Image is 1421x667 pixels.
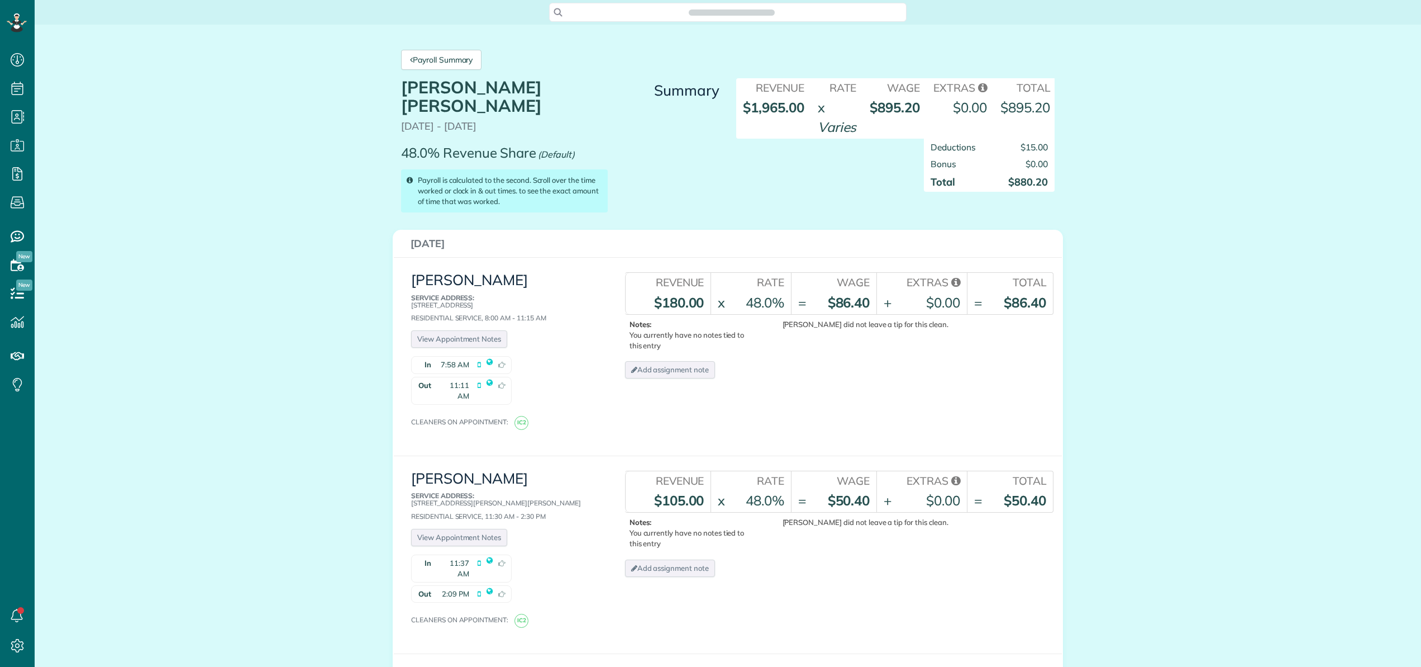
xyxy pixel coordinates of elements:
[974,293,982,312] div: =
[401,50,481,70] a: Payroll Summary
[411,491,474,500] b: Service Address:
[411,492,599,507] p: [STREET_ADDRESS][PERSON_NAME][PERSON_NAME]
[818,98,825,117] div: x
[931,176,955,188] strong: Total
[411,418,513,426] span: Cleaners on appointment:
[538,149,575,160] em: (Default)
[514,416,528,430] span: IC2
[412,586,434,602] strong: Out
[625,560,715,577] a: Add assignment note
[863,78,927,96] th: Wage
[926,293,960,312] div: $0.00
[412,555,434,582] strong: In
[791,471,877,489] th: Wage
[870,99,920,116] strong: $895.20
[630,320,652,329] b: Notes:
[401,169,608,212] div: Payroll is calculated to the second. Scroll over the time worked or clock in & out times. to see ...
[630,518,652,527] b: Notes:
[624,83,719,99] h3: Summary
[1004,492,1046,509] strong: $50.40
[967,471,1053,489] th: Total
[411,529,507,546] a: View Appointment Notes
[1021,141,1048,153] span: $15.00
[884,293,891,312] div: +
[1008,176,1048,188] strong: $880.20
[931,141,976,153] span: Deductions
[437,380,469,401] span: 11:11 AM
[441,359,469,370] span: 7:58 AM
[1000,99,1050,116] strong: $895.20
[1026,158,1048,169] span: $0.00
[625,273,711,290] th: Revenue
[798,293,806,312] div: =
[718,491,725,510] div: x
[1004,294,1046,311] strong: $86.40
[401,78,608,115] h1: [PERSON_NAME] [PERSON_NAME]
[746,293,784,312] div: 48.0%
[630,319,755,351] p: You currently have no notes tied to this entry
[791,273,877,290] th: Wage
[401,145,536,160] p: 48.0% Revenue Share
[442,589,469,599] span: 2:09 PM
[411,238,1045,249] h3: [DATE]
[994,78,1057,96] th: Total
[884,491,891,510] div: +
[437,558,469,579] span: 11:37 AM
[625,471,711,489] th: Revenue
[926,491,960,510] div: $0.00
[630,517,755,549] p: You currently have no notes tied to this entry
[757,517,948,528] div: [PERSON_NAME] did not leave a tip for this clean.
[412,377,434,404] strong: Out
[411,469,528,488] a: [PERSON_NAME]
[411,294,599,322] div: Residential Service, 8:00 AM - 11:15 AM
[411,294,599,309] p: [STREET_ADDRESS]
[411,616,513,624] span: Cleaners on appointment:
[743,99,804,116] strong: $1,965.00
[514,614,528,628] span: IC2
[654,294,704,311] strong: $180.00
[798,491,806,510] div: =
[746,491,784,510] div: 48.0%
[411,330,507,348] a: View Appointment Notes
[654,492,704,509] strong: $105.00
[828,294,870,311] strong: $86.40
[931,158,956,169] span: Bonus
[876,471,967,489] th: Extras
[401,121,608,132] p: [DATE] - [DATE]
[625,361,715,379] a: Add assignment note
[710,273,790,290] th: Rate
[927,78,994,96] th: Extras
[974,491,982,510] div: =
[718,293,725,312] div: x
[818,119,857,135] em: Varies
[16,280,32,291] span: New
[757,319,948,330] div: [PERSON_NAME] did not leave a tip for this clean.
[967,273,1053,290] th: Total
[700,7,763,18] span: Search ZenMaid…
[412,357,434,373] strong: In
[411,271,528,289] a: [PERSON_NAME]
[828,492,870,509] strong: $50.40
[736,78,811,96] th: Revenue
[876,273,967,290] th: Extras
[411,294,474,302] b: Service Address:
[16,251,32,262] span: New
[710,471,790,489] th: Rate
[953,98,987,117] div: $0.00
[811,78,864,96] th: Rate
[411,492,599,520] div: Residential Service, 11:30 AM - 2:30 PM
